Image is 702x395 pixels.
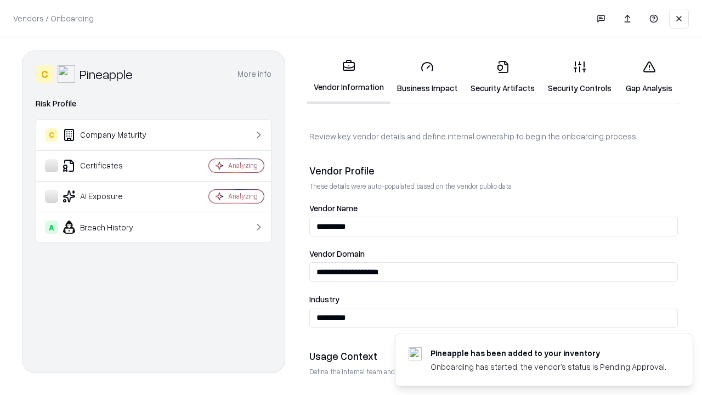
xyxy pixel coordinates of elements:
div: Breach History [45,221,176,234]
a: Business Impact [390,52,464,103]
div: Risk Profile [36,97,271,110]
div: AI Exposure [45,190,176,203]
div: Onboarding has started, the vendor's status is Pending Approval. [431,361,666,373]
div: Certificates [45,159,176,172]
div: Vendor Profile [309,164,678,177]
p: These details were auto-populated based on the vendor public data [309,182,678,191]
div: Analyzing [228,191,258,201]
p: Review key vendor details and define internal ownership to begin the onboarding process. [309,131,678,142]
div: Pineapple [80,65,133,83]
div: C [36,65,53,83]
div: Pineapple has been added to your inventory [431,347,666,359]
label: Vendor Domain [309,250,678,258]
div: A [45,221,58,234]
button: More info [237,64,271,84]
div: C [45,128,58,142]
img: pineappleenergy.com [409,347,422,360]
label: Vendor Name [309,204,678,212]
p: Define the internal team and reason for using this vendor. This helps assess business relevance a... [309,367,678,376]
img: Pineapple [58,65,75,83]
a: Vendor Information [307,50,390,104]
a: Security Controls [541,52,618,103]
a: Gap Analysis [618,52,680,103]
div: Usage Context [309,349,678,363]
a: Security Artifacts [464,52,541,103]
div: Analyzing [228,161,258,170]
div: Company Maturity [45,128,176,142]
label: Industry [309,295,678,303]
p: Vendors / Onboarding [13,13,94,24]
